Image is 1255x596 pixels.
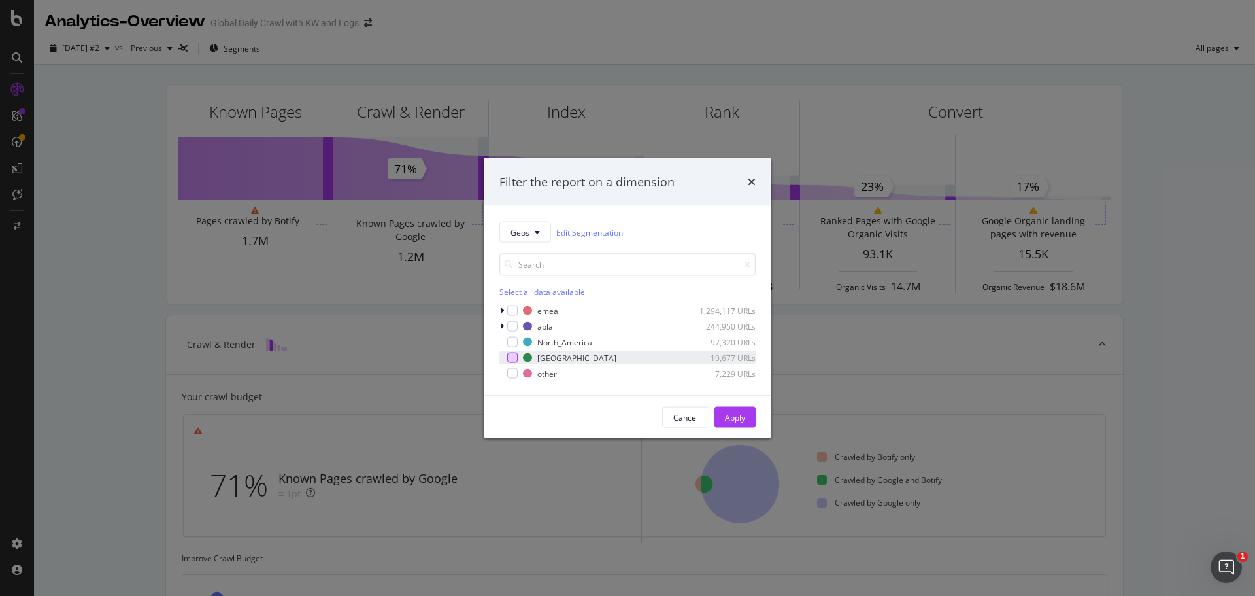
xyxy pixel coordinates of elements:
div: apla [537,321,553,332]
div: modal [484,158,771,438]
input: Search [499,253,756,276]
button: Geos [499,222,551,243]
div: 7,229 URLs [692,368,756,379]
a: Edit Segmentation [556,225,623,239]
span: 1 [1237,552,1248,562]
div: times [748,173,756,190]
button: Cancel [662,407,709,428]
div: Filter the report on a dimension [499,173,675,190]
div: other [537,368,557,379]
button: Apply [714,407,756,428]
span: Geos [510,226,529,237]
div: 1,294,117 URLs [692,305,756,316]
div: [GEOGRAPHIC_DATA] [537,352,616,363]
div: Cancel [673,412,698,423]
div: 244,950 URLs [692,321,756,332]
div: Apply [725,412,745,423]
iframe: Intercom live chat [1211,552,1242,583]
div: 97,320 URLs [692,336,756,347]
div: Select all data available [499,287,756,298]
div: 19,677 URLs [692,352,756,363]
div: North_America [537,336,592,347]
div: emea [537,305,558,316]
